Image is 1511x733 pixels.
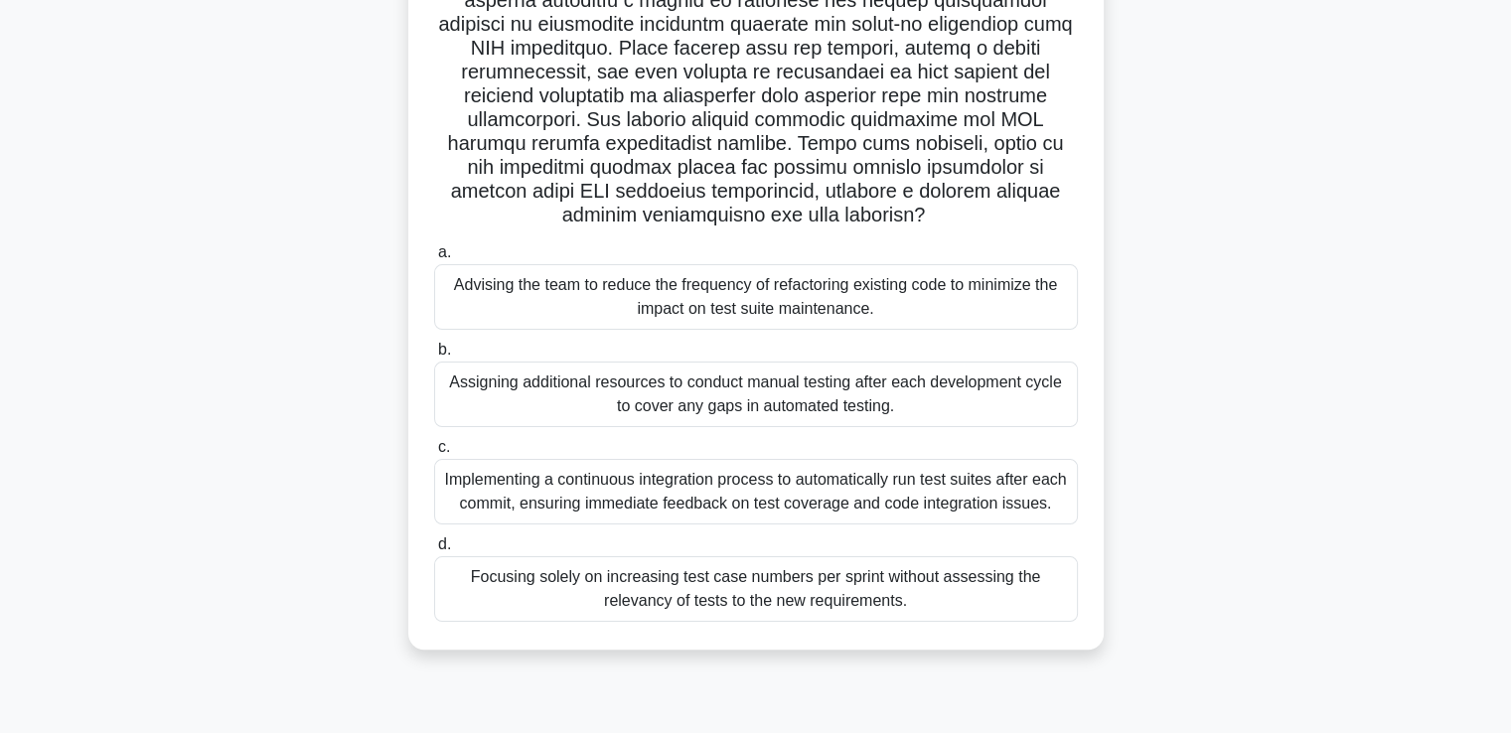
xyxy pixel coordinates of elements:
div: Assigning additional resources to conduct manual testing after each development cycle to cover an... [434,362,1078,427]
span: a. [438,243,451,260]
span: d. [438,535,451,552]
div: Advising the team to reduce the frequency of refactoring existing code to minimize the impact on ... [434,264,1078,330]
span: c. [438,438,450,455]
div: Focusing solely on increasing test case numbers per sprint without assessing the relevancy of tes... [434,556,1078,622]
span: b. [438,341,451,358]
div: Implementing a continuous integration process to automatically run test suites after each commit,... [434,459,1078,524]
